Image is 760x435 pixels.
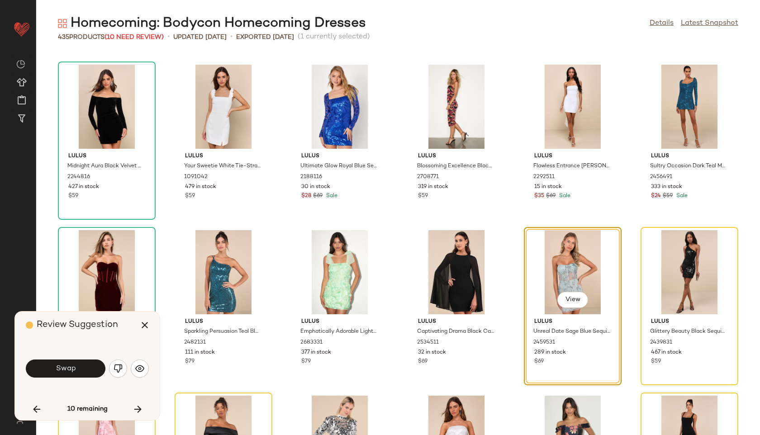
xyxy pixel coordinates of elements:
span: 2708771 [417,173,439,181]
img: svg%3e [11,417,28,424]
img: 12036401_2456491.jpg [644,65,735,149]
img: 10657261_2188116.jpg [294,65,385,149]
span: Lulus [651,152,728,161]
img: 11873141_2459531.jpg [527,230,618,314]
span: 319 in stock [418,183,448,191]
img: 11923221_2439831.jpg [644,230,735,314]
span: View [565,296,580,303]
img: 12009701_2482131.jpg [178,230,269,314]
span: 2482131 [184,339,206,347]
span: $24 [651,192,661,200]
span: 111 in stock [185,349,215,357]
span: 2439831 [650,339,672,347]
button: Swap [26,359,105,378]
span: $35 [534,192,544,200]
span: Ultimate Glow Royal Blue Sequin Long Sleeve Bodycon Mini Dress [300,162,377,170]
img: heart_red.DM2ytmEG.svg [13,20,31,38]
span: Captivating Drama Black Cape Sleeve Mini Dress [417,328,494,336]
span: 2244816 [67,173,90,181]
img: 11251121_2292511.jpg [527,65,618,149]
span: 2456491 [650,173,672,181]
img: 11152521_1091042.jpg [178,65,269,149]
span: 2683331 [300,339,323,347]
img: 12163121_2530091.jpg [61,230,152,314]
img: 2683331_01_hero_2025-06-11.jpg [294,230,385,314]
span: $59 [663,192,673,200]
span: Lulus [185,152,262,161]
img: svg%3e [58,19,67,28]
span: 467 in stock [651,349,682,357]
img: 10937941_2244816.jpg [61,65,152,149]
p: updated [DATE] [173,33,227,42]
span: Lulus [534,152,611,161]
span: $59 [68,192,78,200]
span: Lulus [185,318,262,326]
span: Blossoming Excellence Black Floral Mesh Ruched Midi Dress [417,162,494,170]
span: • [230,32,233,43]
span: $28 [301,192,311,200]
span: 10 remaining [67,405,108,413]
span: 1091042 [184,173,208,181]
span: 333 in stock [651,183,682,191]
span: 30 in stock [301,183,330,191]
span: Review Suggestion [37,320,118,330]
span: Sparkling Persuasion Teal Blue Sequin One-Shoulder Mini Dress [184,328,261,336]
span: Lulus [418,318,495,326]
span: 2459531 [533,339,555,347]
span: 435 [58,34,69,41]
span: Sale [674,193,688,199]
span: 2534511 [417,339,439,347]
div: Homecoming: Bodycon Homecoming Dresses [58,14,366,33]
img: svg%3e [16,60,25,69]
span: Sale [557,193,570,199]
button: View [557,292,588,308]
span: Sale [324,193,337,199]
span: Unreal Date Sage Blue Sequin Embroidered Strapless Mini Dress [533,328,610,336]
img: svg%3e [114,364,123,373]
span: (1 currently selected) [298,32,370,43]
span: Swap [55,364,76,373]
span: 377 in stock [301,349,331,357]
p: Exported [DATE] [236,33,294,42]
span: Emphatically Adorable Light Green Floral Tie-Strap Mini Dress [300,328,377,336]
span: $69 [418,358,427,366]
span: 15 in stock [534,183,562,191]
span: $59 [418,192,428,200]
span: 2188116 [300,173,322,181]
span: Lulus [68,152,145,161]
span: Sultry Occasion Dark Teal Mesh Floral Long Sleeve Mini Dress [650,162,727,170]
span: $59 [185,192,195,200]
span: Lulus [301,152,378,161]
span: $69 [546,192,556,200]
span: 479 in stock [185,183,216,191]
img: svg%3e [135,364,144,373]
span: Flawless Entrance [PERSON_NAME] Organza Bow Strapless Mini Dress [533,162,610,170]
a: Latest Snapshot [681,18,738,29]
span: Lulus [418,152,495,161]
img: 2708771_05_side_2025-07-31.jpg [411,65,502,149]
span: Lulus [651,318,728,326]
span: $59 [651,358,661,366]
span: Lulus [301,318,378,326]
span: $69 [313,192,323,200]
span: Your Sweetie White Tie-Strap Mini Dress [184,162,261,170]
span: Midnight Aura Black Velvet Off-the-Shoulder Mini Bodycon Dress [67,162,144,170]
div: Products [58,33,164,42]
a: Details [650,18,674,29]
span: • [167,32,170,43]
span: $79 [301,358,311,366]
span: $79 [185,358,195,366]
span: (10 Need Review) [104,34,164,41]
img: 12179181_2534511.jpg [411,230,502,314]
span: Glittery Beauty Black Sequin One-Shoulder Mini Dress [650,328,727,336]
span: 32 in stock [418,349,446,357]
span: 2292511 [533,173,555,181]
span: 427 in stock [68,183,99,191]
